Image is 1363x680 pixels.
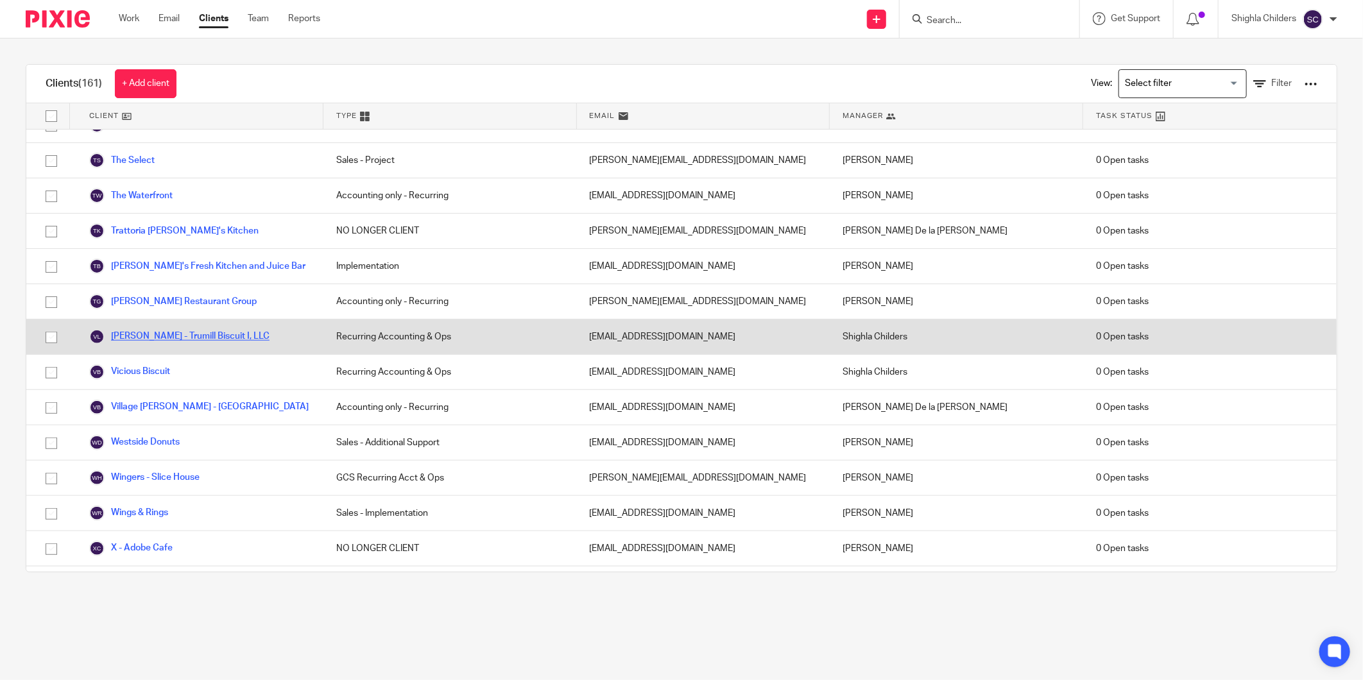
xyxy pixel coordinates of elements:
div: Recurring Accounting & Ops [323,319,577,354]
div: Accounting only - Recurring [323,178,577,213]
a: Clients [199,12,228,25]
img: svg%3E [89,400,105,415]
img: svg%3E [89,329,105,344]
span: 0 Open tasks [1096,225,1149,237]
div: [PERSON_NAME][EMAIL_ADDRESS][DOMAIN_NAME] [577,284,830,319]
h1: Clients [46,77,102,90]
div: [EMAIL_ADDRESS][DOMAIN_NAME] [577,249,830,284]
p: Shighla Childers [1231,12,1296,25]
div: [PERSON_NAME] De la [PERSON_NAME] [830,390,1083,425]
div: [EMAIL_ADDRESS][DOMAIN_NAME] [577,531,830,566]
a: The Select [89,153,155,168]
a: Team [248,12,269,25]
span: 0 Open tasks [1096,189,1149,202]
div: View: [1072,65,1317,103]
div: Accounting only - Recurring [323,390,577,425]
div: Accounting only - Recurring [323,284,577,319]
div: [PERSON_NAME] [830,178,1083,213]
div: [EMAIL_ADDRESS][DOMAIN_NAME] [577,425,830,460]
span: 0 Open tasks [1096,401,1149,414]
input: Select all [39,104,64,128]
div: [EMAIL_ADDRESS][DOMAIN_NAME] [577,390,830,425]
a: Email [159,12,180,25]
div: [EMAIL_ADDRESS][DOMAIN_NAME] [577,178,830,213]
span: Manager [843,110,883,121]
img: Pixie [26,10,90,28]
div: [PERSON_NAME] [830,461,1083,495]
div: [PERSON_NAME][EMAIL_ADDRESS][DOMAIN_NAME] [577,566,830,601]
span: Get Support [1111,14,1160,23]
div: Sales - Implementation [323,496,577,531]
img: svg%3E [89,470,105,486]
div: Shighla Childers [830,355,1083,389]
a: Trattoria [PERSON_NAME]'s Kitchen [89,223,259,239]
div: GCS Recurring Acct & Ops [323,461,577,495]
div: [PERSON_NAME] [830,143,1083,178]
span: (161) [78,78,102,89]
span: 0 Open tasks [1096,542,1149,555]
a: [PERSON_NAME]'s Fresh Kitchen and Juice Bar [89,259,305,274]
div: [EMAIL_ADDRESS][DOMAIN_NAME] [577,355,830,389]
span: Task Status [1096,110,1153,121]
div: NO LONGER CLIENT [323,214,577,248]
span: 0 Open tasks [1096,154,1149,167]
div: [PERSON_NAME][EMAIL_ADDRESS][DOMAIN_NAME] [577,461,830,495]
span: 0 Open tasks [1096,330,1149,343]
img: svg%3E [89,259,105,274]
div: Sales - Additional Support [323,425,577,460]
a: The Waterfront [89,188,173,203]
a: [PERSON_NAME] - Trumill Biscuit I, LLC [89,329,270,344]
span: Filter [1271,79,1292,88]
a: Westside Donuts [89,435,180,450]
a: X - Adobe Cafe [89,541,173,556]
a: Reports [288,12,320,25]
span: 0 Open tasks [1096,436,1149,449]
input: Search [925,15,1041,27]
div: [PERSON_NAME] [830,496,1083,531]
span: 0 Open tasks [1096,507,1149,520]
img: svg%3E [89,506,105,521]
a: Work [119,12,139,25]
div: [PERSON_NAME] [830,249,1083,284]
div: Shighla Childers [830,319,1083,354]
img: svg%3E [89,364,105,380]
input: Search for option [1120,72,1239,95]
div: Recurring Accounting & Ops [323,355,577,389]
img: svg%3E [89,435,105,450]
img: svg%3E [89,188,105,203]
div: NO LONGER CLIENT [323,566,577,601]
div: [PERSON_NAME] [830,531,1083,566]
div: Implementation [323,249,577,284]
div: [PERSON_NAME] [830,425,1083,460]
div: Sales - Project [323,143,577,178]
span: Client [89,110,119,121]
div: NO LONGER CLIENT [323,531,577,566]
div: Search for option [1119,69,1247,98]
div: [PERSON_NAME][EMAIL_ADDRESS][DOMAIN_NAME] [577,214,830,248]
div: [PERSON_NAME] [830,566,1083,601]
div: [PERSON_NAME] De la [PERSON_NAME] [830,214,1083,248]
span: 0 Open tasks [1096,295,1149,308]
span: 0 Open tasks [1096,472,1149,484]
a: Wingers - Slice House [89,470,200,486]
img: svg%3E [89,294,105,309]
div: [PERSON_NAME][EMAIL_ADDRESS][DOMAIN_NAME] [577,143,830,178]
div: [PERSON_NAME] [830,284,1083,319]
a: Village [PERSON_NAME] - [GEOGRAPHIC_DATA] [89,400,309,415]
div: [EMAIL_ADDRESS][DOMAIN_NAME] [577,319,830,354]
img: svg%3E [1303,9,1323,30]
div: [EMAIL_ADDRESS][DOMAIN_NAME] [577,496,830,531]
span: Type [336,110,357,121]
img: svg%3E [89,541,105,556]
span: 0 Open tasks [1096,366,1149,378]
img: svg%3E [89,153,105,168]
a: Vicious Biscuit [89,364,170,380]
span: 0 Open tasks [1096,260,1149,273]
img: svg%3E [89,223,105,239]
a: + Add client [115,69,176,98]
a: [PERSON_NAME] Restaurant Group [89,294,257,309]
span: Email [590,110,615,121]
a: Wings & Rings [89,506,168,521]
